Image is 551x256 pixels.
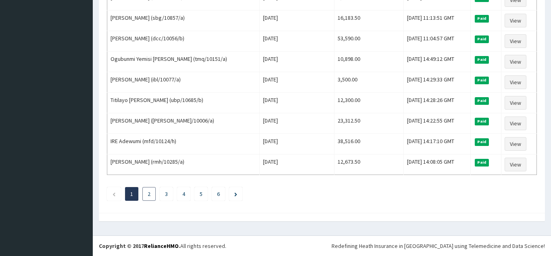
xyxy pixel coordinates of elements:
[260,154,334,175] td: [DATE]
[505,14,526,27] a: View
[107,93,260,113] td: Titilayo [PERSON_NAME] (ubp/10685/b)
[260,134,334,154] td: [DATE]
[404,113,471,134] td: [DATE] 14:22:55 GMT
[404,154,471,175] td: [DATE] 14:08:05 GMT
[505,55,526,69] a: View
[107,72,260,93] td: [PERSON_NAME] (ibl/10077/a)
[505,96,526,110] a: View
[234,190,237,198] a: Next page
[107,134,260,154] td: IRE Adewumi (mfd/10124/h)
[404,31,471,52] td: [DATE] 11:04:57 GMT
[505,158,526,171] a: View
[475,77,489,84] span: Paid
[260,93,334,113] td: [DATE]
[475,118,489,125] span: Paid
[404,10,471,31] td: [DATE] 11:13:51 GMT
[404,52,471,72] td: [DATE] 14:49:12 GMT
[260,72,334,93] td: [DATE]
[130,190,133,198] a: Page 1 is your current page
[93,235,551,256] footer: All rights reserved.
[260,52,334,72] td: [DATE]
[505,117,526,130] a: View
[107,154,260,175] td: [PERSON_NAME] (rmh/10285/a)
[404,134,471,154] td: [DATE] 14:17:10 GMT
[475,159,489,166] span: Paid
[217,190,220,198] a: Page 6
[475,56,489,63] span: Paid
[475,138,489,146] span: Paid
[144,242,179,250] a: RelianceHMO
[334,113,404,134] td: 23,312.50
[404,93,471,113] td: [DATE] 14:28:26 GMT
[148,190,150,198] a: Page 2
[107,52,260,72] td: Ogubunmi Yemisi [PERSON_NAME] (tmq/10151/a)
[334,154,404,175] td: 12,673.50
[334,93,404,113] td: 12,300.00
[99,242,180,250] strong: Copyright © 2017 .
[475,15,489,22] span: Paid
[200,190,202,198] a: Page 5
[107,10,260,31] td: [PERSON_NAME] (sbg/10857/a)
[505,34,526,48] a: View
[505,137,526,151] a: View
[475,35,489,43] span: Paid
[107,113,260,134] td: [PERSON_NAME] ([PERSON_NAME]/10006/a)
[112,190,116,198] a: Previous page
[260,31,334,52] td: [DATE]
[260,113,334,134] td: [DATE]
[334,72,404,93] td: 3,500.00
[107,31,260,52] td: [PERSON_NAME] (dcc/10056/b)
[505,75,526,89] a: View
[334,52,404,72] td: 10,898.00
[404,72,471,93] td: [DATE] 14:29:33 GMT
[334,31,404,52] td: 53,590.00
[182,190,185,198] a: Page 4
[334,10,404,31] td: 16,183.50
[475,97,489,104] span: Paid
[332,242,545,250] div: Redefining Heath Insurance in [GEOGRAPHIC_DATA] using Telemedicine and Data Science!
[260,10,334,31] td: [DATE]
[334,134,404,154] td: 38,516.00
[165,190,168,198] a: Page 3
